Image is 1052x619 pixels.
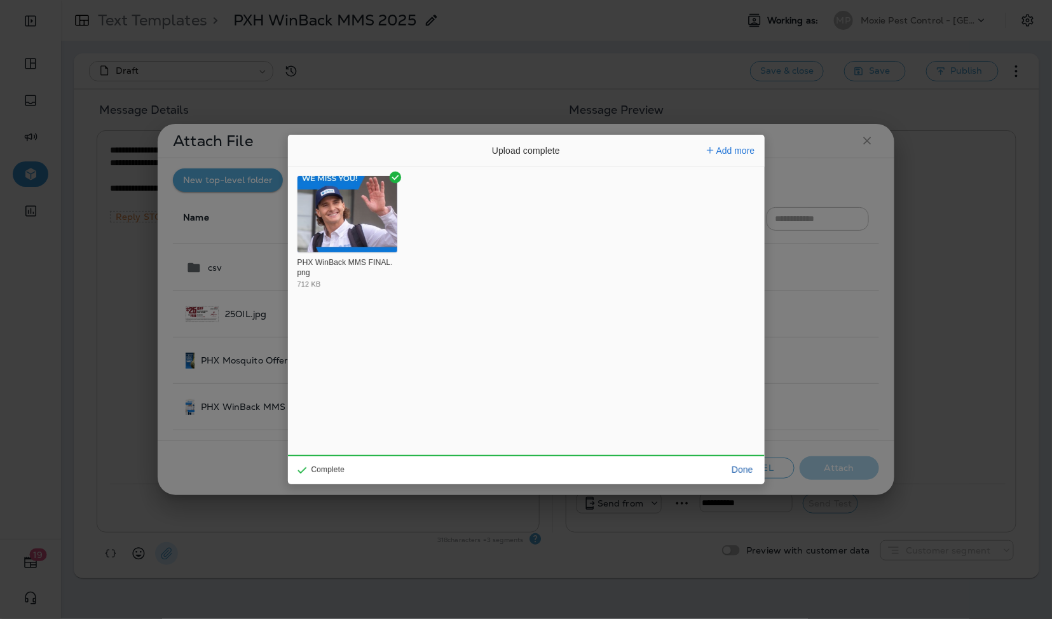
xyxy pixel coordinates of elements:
[727,461,758,479] button: Done
[288,455,347,484] div: Complete
[297,281,321,288] div: 712 KB
[297,258,395,278] div: PHX WinBack MMS FINAL.png
[716,146,755,156] span: Add more
[297,466,345,473] div: Complete
[702,142,760,160] button: Add more files
[431,135,622,167] div: Upload complete
[297,176,398,252] img: PHX WinBack MMS FINAL.png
